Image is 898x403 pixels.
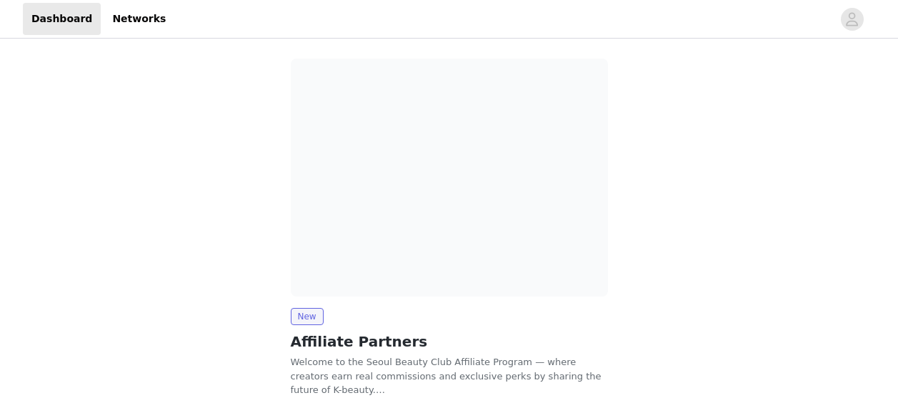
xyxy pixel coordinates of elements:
[291,355,608,397] p: Welcome to the Seoul Beauty Club Affiliate Program — where creators earn real commissions and exc...
[104,3,174,35] a: Networks
[291,308,324,325] span: New
[291,331,608,352] h2: Affiliate Partners
[23,3,101,35] a: Dashboard
[291,59,608,297] img: Seoul Beauty Club
[845,8,859,31] div: avatar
